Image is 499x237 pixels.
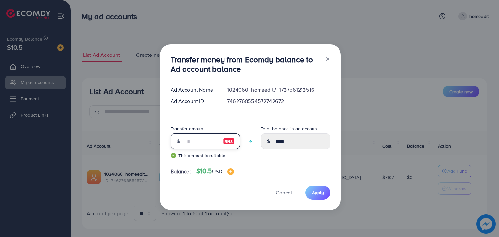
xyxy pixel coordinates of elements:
div: 7462768554572742672 [222,97,335,105]
img: guide [171,153,176,158]
button: Apply [305,186,330,200]
span: USD [212,168,222,175]
button: Cancel [268,186,300,200]
span: Apply [312,189,324,196]
small: This amount is suitable [171,152,240,159]
span: Cancel [276,189,292,196]
label: Transfer amount [171,125,205,132]
div: Ad Account ID [165,97,222,105]
img: image [223,137,235,145]
span: Balance: [171,168,191,175]
h3: Transfer money from Ecomdy balance to Ad account balance [171,55,320,74]
div: 1024060_homeedit7_1737561213516 [222,86,335,94]
img: image [227,168,234,175]
div: Ad Account Name [165,86,222,94]
h4: $10.5 [196,167,234,175]
label: Total balance in ad account [261,125,319,132]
